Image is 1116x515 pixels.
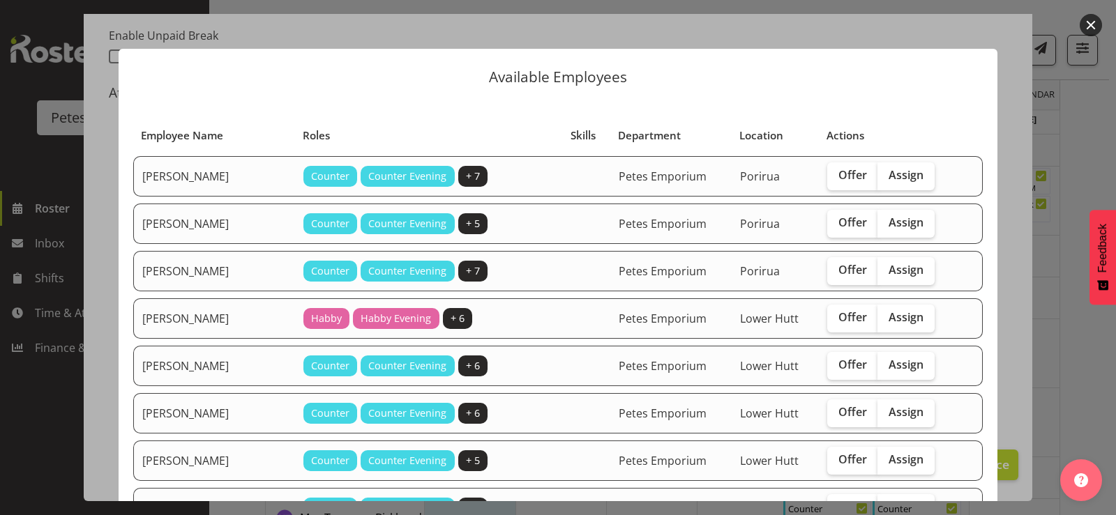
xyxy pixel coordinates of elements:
[311,406,349,421] span: Counter
[311,263,349,279] span: Counter
[133,203,295,244] td: [PERSON_NAME]
[889,500,923,514] span: Assign
[311,216,349,231] span: Counter
[361,311,431,326] span: Habby Evening
[466,406,480,421] span: + 6
[619,216,707,231] span: Petes Emporium
[740,358,799,374] span: Lower Hutt
[133,393,295,433] td: [PERSON_NAME]
[133,440,295,481] td: [PERSON_NAME]
[311,169,349,184] span: Counter
[466,453,480,468] span: + 5
[368,263,446,279] span: Counter Evening
[368,453,446,468] span: Counter Evening
[1074,473,1088,487] img: help-xxl-2.png
[619,406,707,421] span: Petes Emporium
[740,169,780,184] span: Porirua
[838,452,867,466] span: Offer
[838,215,867,229] span: Offer
[838,310,867,324] span: Offer
[303,128,330,144] span: Roles
[133,251,295,291] td: [PERSON_NAME]
[889,405,923,419] span: Assign
[133,346,295,386] td: [PERSON_NAME]
[1096,224,1109,272] span: Feedback
[133,156,295,197] td: [PERSON_NAME]
[133,298,295,339] td: [PERSON_NAME]
[368,406,446,421] span: Counter Evening
[740,311,799,326] span: Lower Hutt
[141,128,223,144] span: Employee Name
[827,128,864,144] span: Actions
[838,358,867,371] span: Offer
[368,169,446,184] span: Counter Evening
[889,358,923,371] span: Assign
[889,310,923,324] span: Assign
[466,263,480,279] span: + 7
[740,453,799,468] span: Lower Hutt
[889,215,923,229] span: Assign
[838,263,867,277] span: Offer
[466,216,480,231] span: + 5
[618,128,681,144] span: Department
[368,358,446,374] span: Counter Evening
[571,128,596,144] span: Skills
[466,358,480,374] span: + 6
[739,128,783,144] span: Location
[889,263,923,277] span: Assign
[311,311,342,326] span: Habby
[838,500,867,514] span: Offer
[619,311,707,326] span: Petes Emporium
[740,216,780,231] span: Porirua
[368,216,446,231] span: Counter Evening
[740,263,780,279] span: Porirua
[311,358,349,374] span: Counter
[838,405,867,419] span: Offer
[311,453,349,468] span: Counter
[1089,210,1116,305] button: Feedback - Show survey
[619,358,707,374] span: Petes Emporium
[889,452,923,466] span: Assign
[451,311,465,326] span: + 6
[740,406,799,421] span: Lower Hutt
[838,168,867,182] span: Offer
[619,169,707,184] span: Petes Emporium
[889,168,923,182] span: Assign
[466,169,480,184] span: + 7
[619,263,707,279] span: Petes Emporium
[133,70,983,84] p: Available Employees
[619,453,707,468] span: Petes Emporium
